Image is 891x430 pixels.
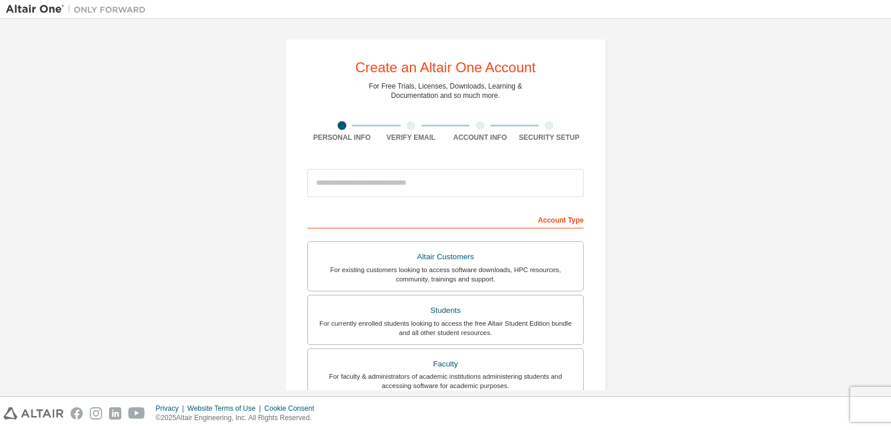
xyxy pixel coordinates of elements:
[109,407,121,420] img: linkedin.svg
[445,133,515,142] div: Account Info
[128,407,145,420] img: youtube.svg
[315,249,576,265] div: Altair Customers
[315,356,576,372] div: Faculty
[264,404,321,413] div: Cookie Consent
[71,407,83,420] img: facebook.svg
[156,404,187,413] div: Privacy
[187,404,264,413] div: Website Terms of Use
[377,133,446,142] div: Verify Email
[515,133,584,142] div: Security Setup
[369,82,522,100] div: For Free Trials, Licenses, Downloads, Learning & Documentation and so much more.
[90,407,102,420] img: instagram.svg
[315,372,576,390] div: For faculty & administrators of academic institutions administering students and accessing softwa...
[315,302,576,319] div: Students
[307,133,377,142] div: Personal Info
[156,413,321,423] p: © 2025 Altair Engineering, Inc. All Rights Reserved.
[6,3,152,15] img: Altair One
[307,210,584,228] div: Account Type
[355,61,536,75] div: Create an Altair One Account
[315,265,576,284] div: For existing customers looking to access software downloads, HPC resources, community, trainings ...
[3,407,64,420] img: altair_logo.svg
[315,319,576,337] div: For currently enrolled students looking to access the free Altair Student Edition bundle and all ...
